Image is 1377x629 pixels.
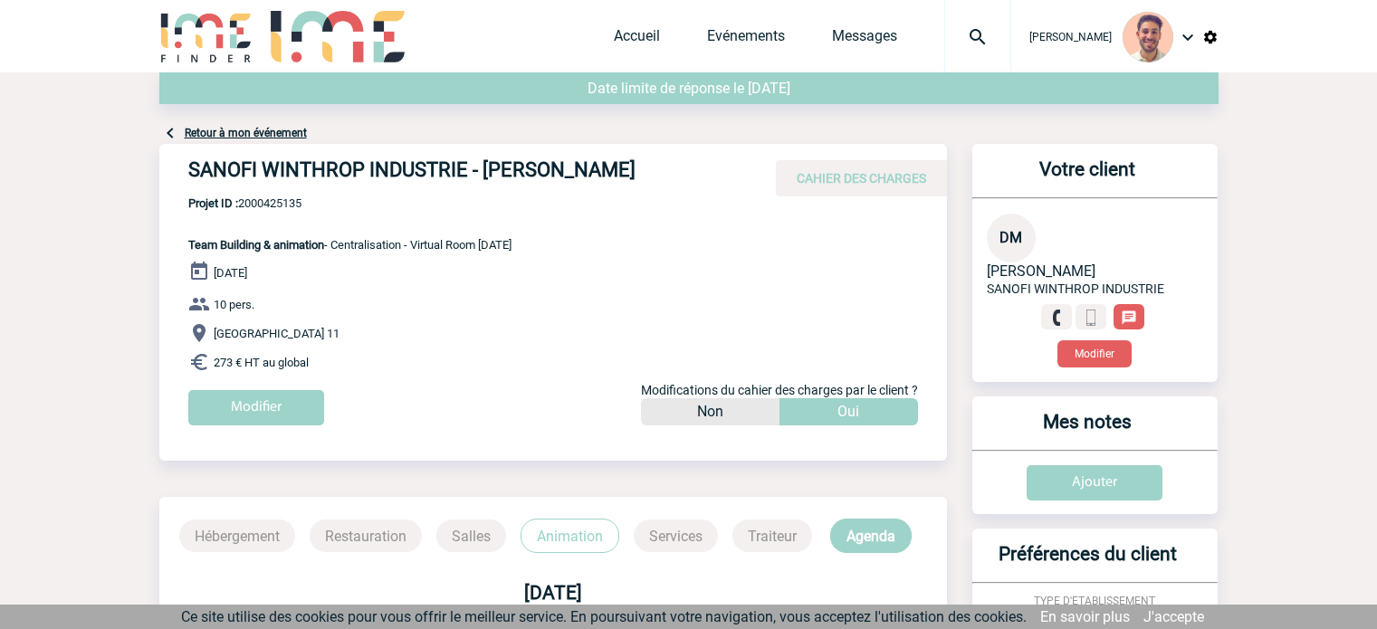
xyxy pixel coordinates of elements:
[188,196,238,210] b: Projet ID :
[832,27,897,52] a: Messages
[1040,608,1130,625] a: En savoir plus
[181,608,1027,625] span: Ce site utilise des cookies pour vous offrir le meilleur service. En poursuivant votre navigation...
[837,398,859,425] p: Oui
[521,519,619,553] p: Animation
[214,298,254,311] span: 10 pers.
[159,11,253,62] img: IME-Finder
[588,80,790,97] span: Date limite de réponse le [DATE]
[641,383,918,397] span: Modifications du cahier des charges par le client ?
[987,281,1164,296] span: SANOFI WINTHROP INDUSTRIE
[614,27,660,52] a: Accueil
[980,411,1196,450] h3: Mes notes
[214,356,309,369] span: 273 € HT au global
[179,519,295,552] p: Hébergement
[1027,465,1162,500] input: Ajouter
[1143,608,1204,625] a: J'accepte
[214,266,247,280] span: [DATE]
[1048,310,1065,326] img: fixe.png
[188,390,324,425] input: Modifier
[1029,31,1112,43] span: [PERSON_NAME]
[188,196,512,210] span: 2000425135
[1034,595,1155,607] span: TYPE D'ETABLISSEMENT
[1057,340,1132,367] button: Modifier
[436,519,506,552] p: Salles
[980,543,1196,582] h3: Préférences du client
[980,158,1196,197] h3: Votre client
[732,519,812,552] p: Traiteur
[707,27,785,52] a: Evénements
[1083,310,1099,326] img: portable.png
[634,519,718,552] p: Services
[214,327,339,340] span: [GEOGRAPHIC_DATA] 11
[188,238,512,252] span: - Centralisation - Virtual Room [DATE]
[797,171,926,186] span: CAHIER DES CHARGES
[987,262,1095,280] span: [PERSON_NAME]
[999,229,1022,246] span: DM
[185,127,307,139] a: Retour à mon événement
[697,398,723,425] p: Non
[1121,310,1137,326] img: chat-24-px-w.png
[188,158,732,189] h4: SANOFI WINTHROP INDUSTRIE - [PERSON_NAME]
[524,582,582,604] b: [DATE]
[1123,12,1173,62] img: 132114-0.jpg
[188,238,324,252] span: Team Building & animation
[830,519,912,553] p: Agenda
[310,519,422,552] p: Restauration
